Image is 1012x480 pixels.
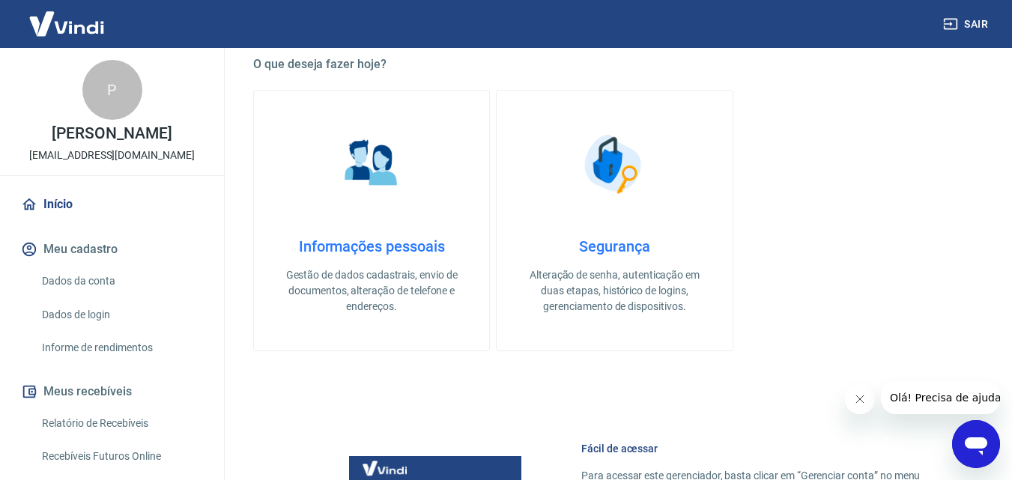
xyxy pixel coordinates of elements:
[496,90,733,351] a: SegurançaSegurançaAlteração de senha, autenticação em duas etapas, histórico de logins, gerenciam...
[18,375,206,408] button: Meus recebíveis
[36,332,206,363] a: Informe de rendimentos
[82,60,142,120] div: P
[36,300,206,330] a: Dados de login
[36,408,206,439] a: Relatório de Recebíveis
[521,237,708,255] h4: Segurança
[253,57,976,72] h5: O que deseja fazer hoje?
[521,267,708,315] p: Alteração de senha, autenticação em duas etapas, histórico de logins, gerenciamento de dispositivos.
[52,126,172,142] p: [PERSON_NAME]
[334,127,409,201] img: Informações pessoais
[29,148,195,163] p: [EMAIL_ADDRESS][DOMAIN_NAME]
[9,10,126,22] span: Olá! Precisa de ajuda?
[18,233,206,266] button: Meu cadastro
[577,127,652,201] img: Segurança
[845,384,875,414] iframe: Fechar mensagem
[881,381,1000,414] iframe: Mensagem da empresa
[278,267,465,315] p: Gestão de dados cadastrais, envio de documentos, alteração de telefone e endereços.
[18,188,206,221] a: Início
[581,441,940,456] h6: Fácil de acessar
[36,441,206,472] a: Recebíveis Futuros Online
[278,237,465,255] h4: Informações pessoais
[18,1,115,46] img: Vindi
[940,10,994,38] button: Sair
[253,90,490,351] a: Informações pessoaisInformações pessoaisGestão de dados cadastrais, envio de documentos, alteraçã...
[36,266,206,297] a: Dados da conta
[952,420,1000,468] iframe: Botão para abrir a janela de mensagens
